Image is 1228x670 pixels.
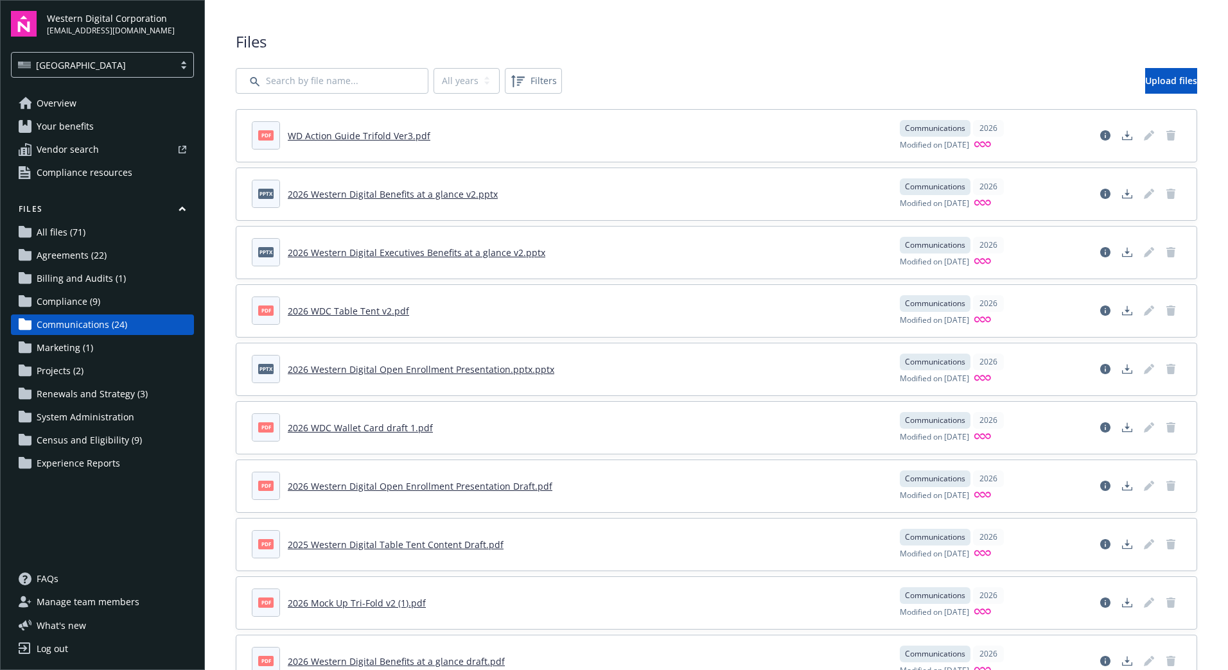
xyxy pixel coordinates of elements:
[37,314,127,335] span: Communications (24)
[37,222,85,243] span: All files (71)
[37,384,148,404] span: Renewals and Strategy (3)
[1161,125,1181,146] span: Delete document
[973,237,1004,253] div: 2026
[900,198,969,210] span: Modified on [DATE]
[1117,300,1137,321] a: Download document
[1161,242,1181,262] a: Delete document
[37,93,76,114] span: Overview
[900,490,969,502] span: Modified on [DATE]
[973,178,1004,195] div: 2026
[11,430,194,451] a: Census and Eligibility (9)
[288,655,505,667] a: 2026 Western Digital Benefits at a glance draft.pdf
[37,268,126,289] span: Billing and Audits (1)
[900,606,969,619] span: Modified on [DATE]
[505,68,562,94] button: Filters
[900,256,969,268] span: Modified on [DATE]
[1139,184,1159,204] span: Edit document
[1139,300,1159,321] span: Edit document
[37,592,139,612] span: Manage team members
[258,189,274,198] span: pptx
[11,203,194,219] button: Files
[37,162,132,183] span: Compliance resources
[1117,476,1137,496] a: Download document
[905,590,965,601] span: Communications
[11,314,194,335] a: Communications (24)
[1145,68,1197,94] a: Upload files
[1139,476,1159,496] span: Edit document
[905,298,965,309] span: Communications
[1161,300,1181,321] span: Delete document
[1139,592,1159,613] span: Edit document
[973,412,1004,429] div: 2026
[11,384,194,404] a: Renewals and Strategy (3)
[1139,417,1159,438] span: Edit document
[288,597,426,609] a: 2026 Mock Up Tri-Fold v2 (1).pdf
[1139,125,1159,146] span: Edit document
[1161,592,1181,613] a: Delete document
[11,162,194,183] a: Compliance resources
[1095,184,1116,204] a: View file details
[288,538,504,551] a: 2025 Western Digital Table Tent Content Draft.pdf
[37,338,93,358] span: Marketing (1)
[973,354,1004,370] div: 2026
[1139,359,1159,379] span: Edit document
[11,619,107,632] button: What's new
[531,74,557,87] span: Filters
[1161,359,1181,379] span: Delete document
[1117,184,1137,204] a: Download document
[11,268,194,289] a: Billing and Audits (1)
[288,363,554,375] a: 2026 Western Digital Open Enrollment Presentation.pptx.pptx
[1145,74,1197,87] span: Upload files
[1095,300,1116,321] a: View file details
[258,539,274,549] span: pdf
[900,373,969,385] span: Modified on [DATE]
[11,592,194,612] a: Manage team members
[1117,534,1137,554] a: Download document
[1095,592,1116,613] a: View file details
[258,364,274,374] span: pptx
[47,11,194,37] button: Western Digital Corporation[EMAIL_ADDRESS][DOMAIN_NAME]
[236,68,428,94] input: Search by file name...
[258,597,274,607] span: pdf
[1161,184,1181,204] span: Delete document
[900,139,969,151] span: Modified on [DATE]
[905,648,965,660] span: Communications
[37,116,94,137] span: Your benefits
[1161,476,1181,496] span: Delete document
[11,11,37,37] img: navigator-logo.svg
[288,480,552,492] a: 2026 Western Digital Open Enrollment Presentation Draft.pdf
[288,422,433,434] a: 2026 WDC Wallet Card draft 1.pdf
[11,338,194,358] a: Marketing (1)
[1117,592,1137,613] a: Download document
[37,619,86,632] span: What ' s new
[1095,242,1116,262] a: View file details
[11,453,194,474] a: Experience Reports
[36,58,126,72] span: [GEOGRAPHIC_DATA]
[973,587,1004,604] div: 2026
[1139,242,1159,262] span: Edit document
[11,361,194,381] a: Projects (2)
[11,569,194,589] a: FAQs
[905,239,965,251] span: Communications
[1161,534,1181,554] a: Delete document
[507,71,559,91] span: Filters
[905,356,965,368] span: Communications
[1095,417,1116,438] a: View file details
[1139,534,1159,554] span: Edit document
[11,222,194,243] a: All files (71)
[18,58,168,72] span: [GEOGRAPHIC_DATA]
[905,531,965,543] span: Communications
[37,453,120,474] span: Experience Reports
[1117,242,1137,262] a: Download document
[37,569,58,589] span: FAQs
[900,314,969,327] span: Modified on [DATE]
[1117,417,1137,438] a: Download document
[47,12,175,25] span: Western Digital Corporation
[973,646,1004,662] div: 2026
